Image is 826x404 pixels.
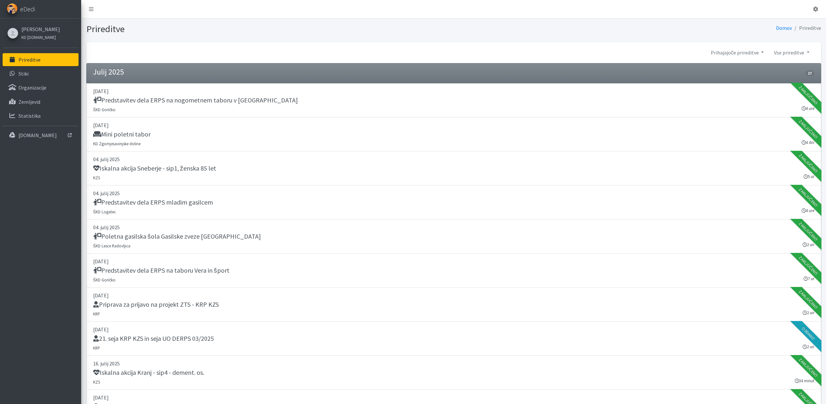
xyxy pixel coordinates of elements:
[21,33,60,41] a: KD [DOMAIN_NAME]
[706,46,769,59] a: Prihajajoče prireditve
[18,70,29,77] p: Stiki
[93,360,814,367] p: 16. julij 2025
[93,107,116,112] small: ŠKD Goričko
[93,96,298,104] h5: Predstavitev dela ERPS na nogometnem taboru v [GEOGRAPHIC_DATA]
[93,243,131,248] small: ŠKD Lesce Radovljica
[769,46,814,59] a: Vse prireditve
[3,109,79,122] a: Statistika
[3,129,79,142] a: [DOMAIN_NAME]
[86,356,821,390] a: 16. julij 2025 Iskalna akcija Kranj - sip4 - dement. os. KZS 34 minut Zaključeno
[86,220,821,254] a: 04. julij 2025 Poletna gasilska šola Gasilske zveze [GEOGRAPHIC_DATA] ŠKD Lesce Radovljica 2 uri ...
[93,175,100,180] small: KZS
[93,277,116,282] small: ŠKD Goričko
[93,223,814,231] p: 04. julij 2025
[93,369,204,376] h5: Iskalna akcija Kranj - sip4 - dement. os.
[93,291,814,299] p: [DATE]
[93,301,219,308] h5: Priprava za prijavo na projekt ZTS - KRP KZS
[93,379,100,385] small: KZS
[7,3,18,14] img: eDedi
[86,322,821,356] a: [DATE] 21. seja KRP KZS in seja UO DERPS 03/2025 KRP 2 uri Oddano
[93,394,814,401] p: [DATE]
[18,132,57,138] p: [DOMAIN_NAME]
[93,130,151,138] h5: Mini poletni tabor
[86,288,821,322] a: [DATE] Priprava za prijavo na projekt ZTS - KRP KZS KRP 2 uri Zaključeno
[93,267,229,274] h5: Predstavitev dela ERPS na taboru Vera in šport
[93,121,814,129] p: [DATE]
[3,81,79,94] a: Organizacije
[3,95,79,108] a: Zemljevid
[93,87,814,95] p: [DATE]
[93,189,814,197] p: 04. julij 2025
[776,25,792,31] a: Domov
[21,35,56,40] small: KD [DOMAIN_NAME]
[93,335,214,342] h5: 21. seja KRP KZS in seja UO DERPS 03/2025
[86,117,821,151] a: [DATE] Mini poletni tabor KD Zgornjesavinjske doline 4 dni Zaključeno
[18,56,41,63] p: Prireditve
[86,185,821,220] a: 04. julij 2025 Predstavitev dela ERPS mladim gasilcem ŠKD Logatec 4 ure Zaključeno
[93,209,116,214] small: ŠKD Logatec
[93,155,814,163] p: 04. julij 2025
[86,83,821,117] a: [DATE] Predstavitev dela ERPS na nogometnem taboru v [GEOGRAPHIC_DATA] ŠKD Goričko 4 ure Zaključeno
[93,232,261,240] h5: Poletna gasilska šola Gasilske zveze [GEOGRAPHIC_DATA]
[93,345,100,351] small: KRP
[18,99,40,105] p: Zemljevid
[93,164,216,172] h5: Iskalna akcija Sneberje - sip1, ženska 85 let
[93,141,141,146] small: KD Zgornjesavinjske doline
[93,198,213,206] h5: Predstavitev dela ERPS mladim gasilcem
[93,67,124,77] h4: Julij 2025
[93,326,814,333] p: [DATE]
[21,25,60,33] a: [PERSON_NAME]
[86,151,821,185] a: 04. julij 2025 Iskalna akcija Sneberje - sip1, ženska 85 let KZS 5 ur Zaključeno
[20,4,35,14] span: eDedi
[3,67,79,80] a: Stiki
[86,254,821,288] a: [DATE] Predstavitev dela ERPS na taboru Vera in šport ŠKD Goričko 7 ur Zaključeno
[93,311,100,316] small: KRP
[18,84,46,91] p: Organizacije
[792,23,821,33] li: Prireditve
[3,53,79,66] a: Prireditve
[93,257,814,265] p: [DATE]
[806,70,814,76] span: 17
[86,23,451,35] h1: Prireditve
[18,113,41,119] p: Statistika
